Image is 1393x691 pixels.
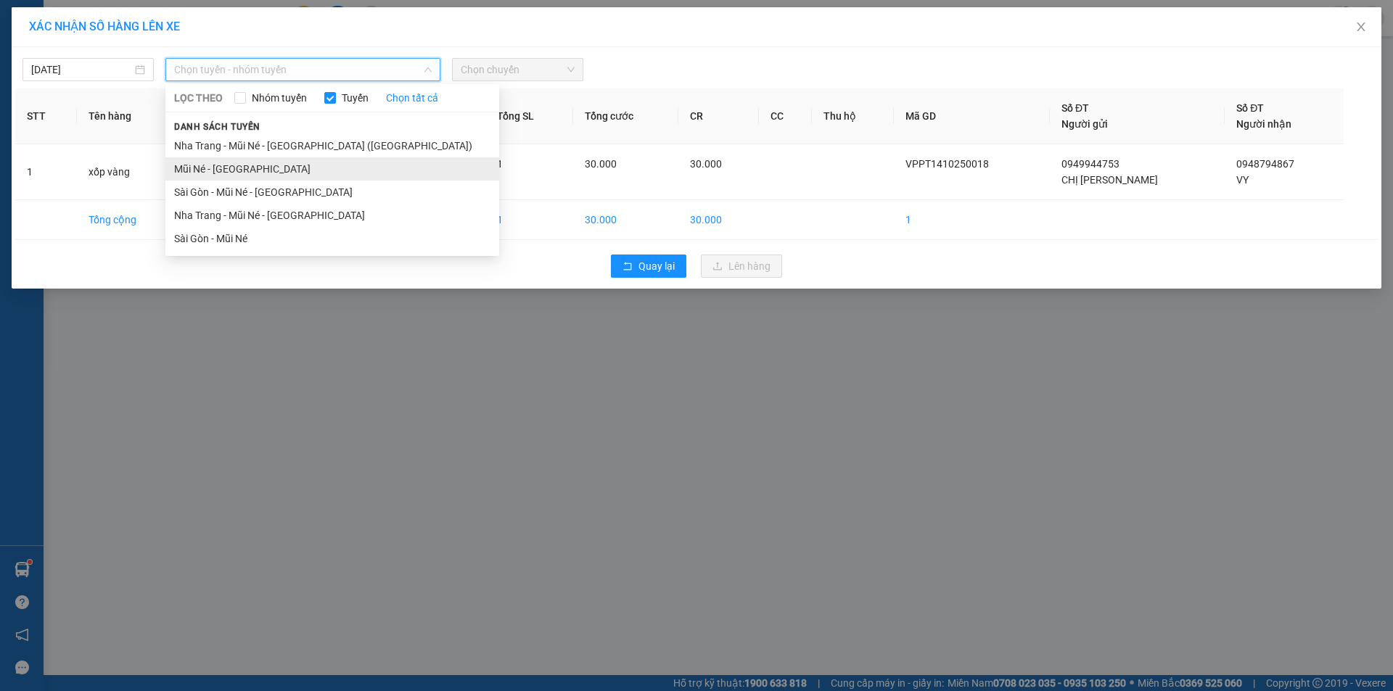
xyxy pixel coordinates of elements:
div: VP [GEOGRAPHIC_DATA] [139,12,286,47]
td: 1 [485,200,573,240]
span: Số ĐT [1236,102,1264,114]
span: Danh sách tuyến [165,120,269,133]
button: rollbackQuay lại [611,255,686,278]
th: Thu hộ [812,88,894,144]
span: Nhóm tuyến [246,90,313,106]
th: STT [15,88,77,144]
span: Nhận: [139,14,173,29]
td: 1 [894,200,1050,240]
span: 30.000 [690,158,722,170]
th: Tổng cước [573,88,678,144]
span: Người nhận [1236,118,1291,130]
span: Quay lại [638,258,675,274]
th: CC [759,88,812,144]
span: Số ĐT [1061,102,1089,114]
li: Mũi Né - [GEOGRAPHIC_DATA] [165,157,499,181]
span: Gửi: [12,14,35,29]
span: CHỊ [PERSON_NAME] [1061,174,1158,186]
span: Chọn tuyến - nhóm tuyến [174,59,432,80]
th: Tên hàng [77,88,181,144]
span: close [1355,21,1367,33]
span: XÁC NHẬN SỐ HÀNG LÊN XE [29,20,180,33]
div: VP [PERSON_NAME] [12,12,128,47]
span: 1 [497,158,503,170]
td: Tổng cộng [77,200,181,240]
td: 30.000 [573,200,678,240]
div: 0974176698 [139,65,286,85]
div: 0974176698 [12,65,128,85]
li: Sài Gòn - Mũi Né [165,227,499,250]
span: VPPT1410250018 [905,158,989,170]
div: linh [12,47,128,65]
span: Chọn chuyến [461,59,575,80]
a: Chọn tất cả [386,90,438,106]
span: down [424,65,432,74]
th: Tổng SL [485,88,573,144]
span: rollback [622,261,633,273]
div: linh [139,47,286,65]
span: 0949944753 [1061,158,1119,170]
span: 0948794867 [1236,158,1294,170]
span: CR : [11,95,33,110]
input: 14/10/2025 [31,62,132,78]
span: Người gửi [1061,118,1108,130]
span: Tuyến [336,90,374,106]
span: 30.000 [585,158,617,170]
span: VY [1236,174,1249,186]
th: Mã GD [894,88,1050,144]
button: uploadLên hàng [701,255,782,278]
td: xốp vàng [77,144,181,200]
li: Nha Trang - Mũi Né - [GEOGRAPHIC_DATA] [165,204,499,227]
th: CR [678,88,759,144]
td: 30.000 [678,200,759,240]
span: LỌC THEO [174,90,223,106]
li: Nha Trang - Mũi Né - [GEOGRAPHIC_DATA] ([GEOGRAPHIC_DATA]) [165,134,499,157]
button: Close [1341,7,1381,48]
div: 20.000 [11,94,131,111]
td: 1 [15,144,77,200]
li: Sài Gòn - Mũi Né - [GEOGRAPHIC_DATA] [165,181,499,204]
